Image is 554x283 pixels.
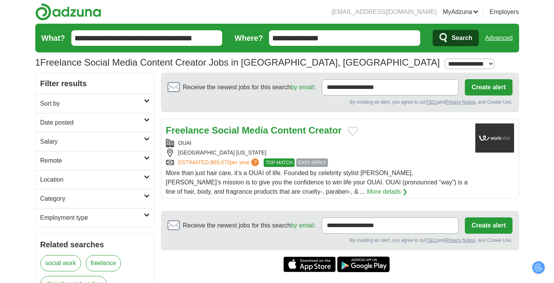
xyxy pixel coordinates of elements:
a: Location [36,170,154,189]
a: freelance [86,255,121,271]
button: Create alert [465,79,512,95]
h2: Date posted [40,118,144,127]
h2: Employment type [40,213,144,222]
h2: Remote [40,156,144,165]
a: Privacy Notice [445,238,475,243]
a: by email [291,84,314,90]
h2: Related searches [40,239,150,250]
a: ESTIMATED:$69,870per year? [178,158,261,167]
a: Get the Android app [337,257,390,272]
button: Add to favorite jobs [348,127,358,136]
span: TOP MATCH [264,158,294,167]
a: Advanced [485,30,513,46]
li: [EMAIL_ADDRESS][DOMAIN_NAME] [331,7,437,17]
span: Receive the newest jobs for this search : [183,221,316,230]
a: by email [291,222,314,229]
strong: Content [271,125,306,135]
a: Freelance Social Media Content Creator [166,125,342,135]
span: 1 [35,56,40,69]
a: T&Cs [426,238,438,243]
h2: Category [40,194,144,203]
strong: Social [212,125,239,135]
a: social work [40,255,81,271]
a: Date posted [36,113,154,132]
a: Employers [490,7,519,17]
span: Receive the newest jobs for this search : [183,83,316,92]
a: Privacy Notice [445,99,475,105]
span: ? [251,158,259,166]
h2: Location [40,175,144,184]
a: Get the iPhone app [283,257,336,272]
a: T&Cs [426,99,438,105]
h2: Salary [40,137,144,146]
img: Adzuna logo [35,3,101,21]
a: Employment type [36,208,154,227]
h1: Freelance Social Media Content Creator Jobs in [GEOGRAPHIC_DATA], [GEOGRAPHIC_DATA] [35,57,440,68]
span: $69,870 [210,159,230,165]
span: Search [452,30,472,46]
label: What? [41,32,65,44]
a: Remote [36,151,154,170]
div: By creating an alert, you agree to our and , and Cookie Use. [167,237,513,244]
div: OUAI [166,139,469,147]
strong: Freelance [166,125,209,135]
img: Company logo [475,123,514,153]
button: Create alert [465,217,512,234]
a: Category [36,189,154,208]
a: MyAdzuna [443,7,478,17]
a: More details ❯ [367,187,408,196]
strong: Media [242,125,268,135]
a: Sort by [36,94,154,113]
label: Where? [235,32,263,44]
div: [GEOGRAPHIC_DATA] [US_STATE] [166,149,469,157]
strong: Creator [309,125,342,135]
button: Search [433,30,479,46]
span: More than just hair care, it’s a OUAI of life. Founded by celebrity stylist [PERSON_NAME], [PERSO... [166,170,468,195]
span: EASY APPLY [296,158,328,167]
h2: Sort by [40,99,144,108]
div: By creating an alert, you agree to our and , and Cookie Use. [167,99,513,106]
a: Salary [36,132,154,151]
h2: Filter results [36,73,154,94]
